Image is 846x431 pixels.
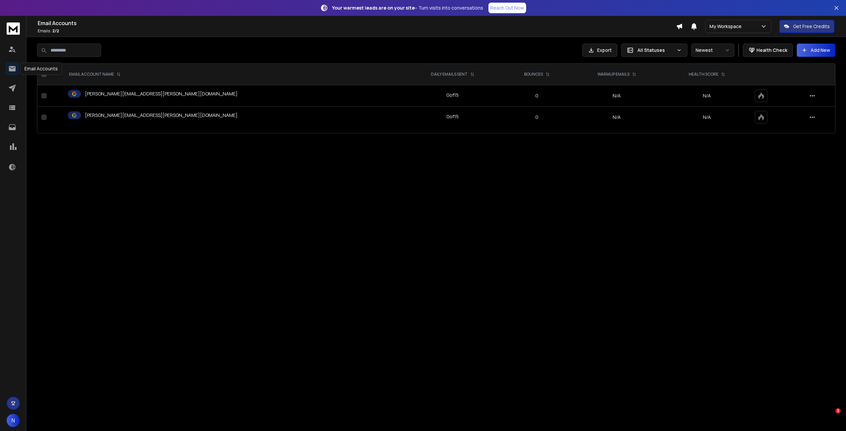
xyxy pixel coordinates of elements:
div: 0 of 15 [446,113,459,120]
a: Reach Out Now [488,3,526,13]
div: 0 of 15 [446,92,459,98]
p: [PERSON_NAME][EMAIL_ADDRESS][PERSON_NAME][DOMAIN_NAME] [85,112,238,119]
h1: Email Accounts [38,19,676,27]
button: N [7,414,20,427]
p: – Turn visits into conversations [332,5,483,11]
p: 0 [507,114,566,121]
p: BOUNCES [524,72,543,77]
p: N/A [667,114,747,121]
p: WARMUP EMAILS [597,72,630,77]
p: HEALTH SCORE [689,72,718,77]
button: Add New [797,44,835,57]
img: logo [7,22,20,35]
button: Export [582,44,617,57]
span: 2 / 2 [52,28,59,34]
div: EMAIL ACCOUNT NAME [69,72,121,77]
td: N/A [570,107,663,128]
p: DAILY EMAILS SENT [431,72,468,77]
td: N/A [570,85,663,107]
div: Email Accounts [20,62,62,75]
button: Health Check [743,44,793,57]
button: Newest [691,44,734,57]
p: Get Free Credits [793,23,830,30]
p: Health Check [756,47,787,54]
iframe: Intercom live chat [822,408,838,424]
p: All Statuses [637,47,674,54]
p: Reach Out Now [490,5,524,11]
strong: Your warmest leads are on your site [332,5,415,11]
p: N/A [667,92,747,99]
span: 1 [835,408,841,413]
p: Emails : [38,28,676,34]
p: My Workspace [710,23,744,30]
p: 0 [507,92,566,99]
p: [PERSON_NAME][EMAIL_ADDRESS][PERSON_NAME][DOMAIN_NAME] [85,90,238,97]
button: Get Free Credits [779,20,834,33]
